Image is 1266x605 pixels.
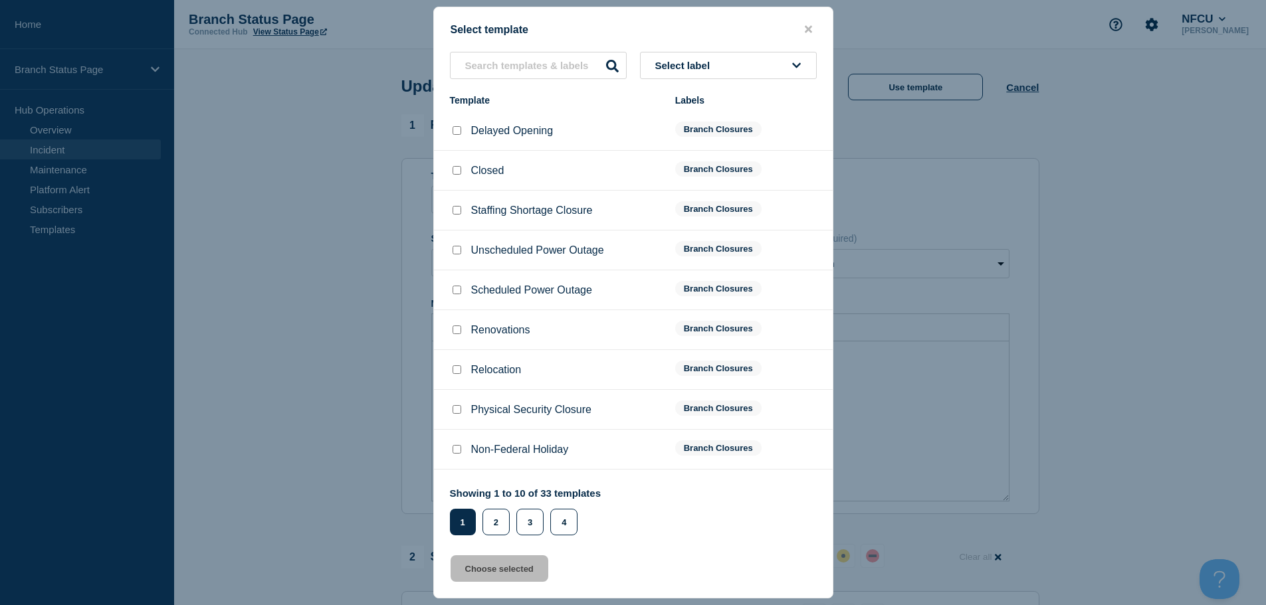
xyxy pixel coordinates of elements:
button: 1 [450,509,476,535]
button: 4 [550,509,578,535]
input: Relocation checkbox [453,365,461,374]
span: Branch Closures [675,321,762,336]
p: Non-Federal Holiday [471,444,569,456]
p: Unscheduled Power Outage [471,244,604,256]
p: Delayed Opening [471,125,554,137]
span: Branch Closures [675,361,762,376]
span: Branch Closures [675,281,762,296]
input: Closed checkbox [453,166,461,175]
input: Non-Federal Holiday checkbox [453,445,461,454]
span: Branch Closures [675,400,762,416]
input: Staffing Shortage Closure checkbox [453,206,461,215]
span: Branch Closures [675,201,762,216]
input: Delayed Opening checkbox [453,126,461,135]
p: Physical Security Closure [471,404,591,416]
span: Branch Closures [675,440,762,456]
span: Branch Closures [675,241,762,256]
button: Select label [640,52,817,79]
button: 3 [516,509,544,535]
input: Search templates & labels [450,52,627,79]
p: Staffing Shortage Closure [471,205,593,216]
p: Renovations [471,324,530,336]
p: Scheduled Power Outage [471,284,592,296]
p: Showing 1 to 10 of 33 templates [450,487,601,499]
input: Unscheduled Power Outage checkbox [453,246,461,254]
div: Labels [675,95,817,106]
button: close button [801,23,816,36]
span: Branch Closures [675,161,762,177]
div: Select template [434,23,833,36]
input: Renovations checkbox [453,325,461,334]
button: Choose selected [451,555,548,582]
input: Scheduled Power Outage checkbox [453,286,461,294]
div: Template [450,95,662,106]
p: Closed [471,165,504,177]
p: Relocation [471,364,522,376]
button: 2 [482,509,510,535]
span: Branch Closures [675,122,762,137]
span: Select label [655,60,716,71]
input: Physical Security Closure checkbox [453,405,461,414]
